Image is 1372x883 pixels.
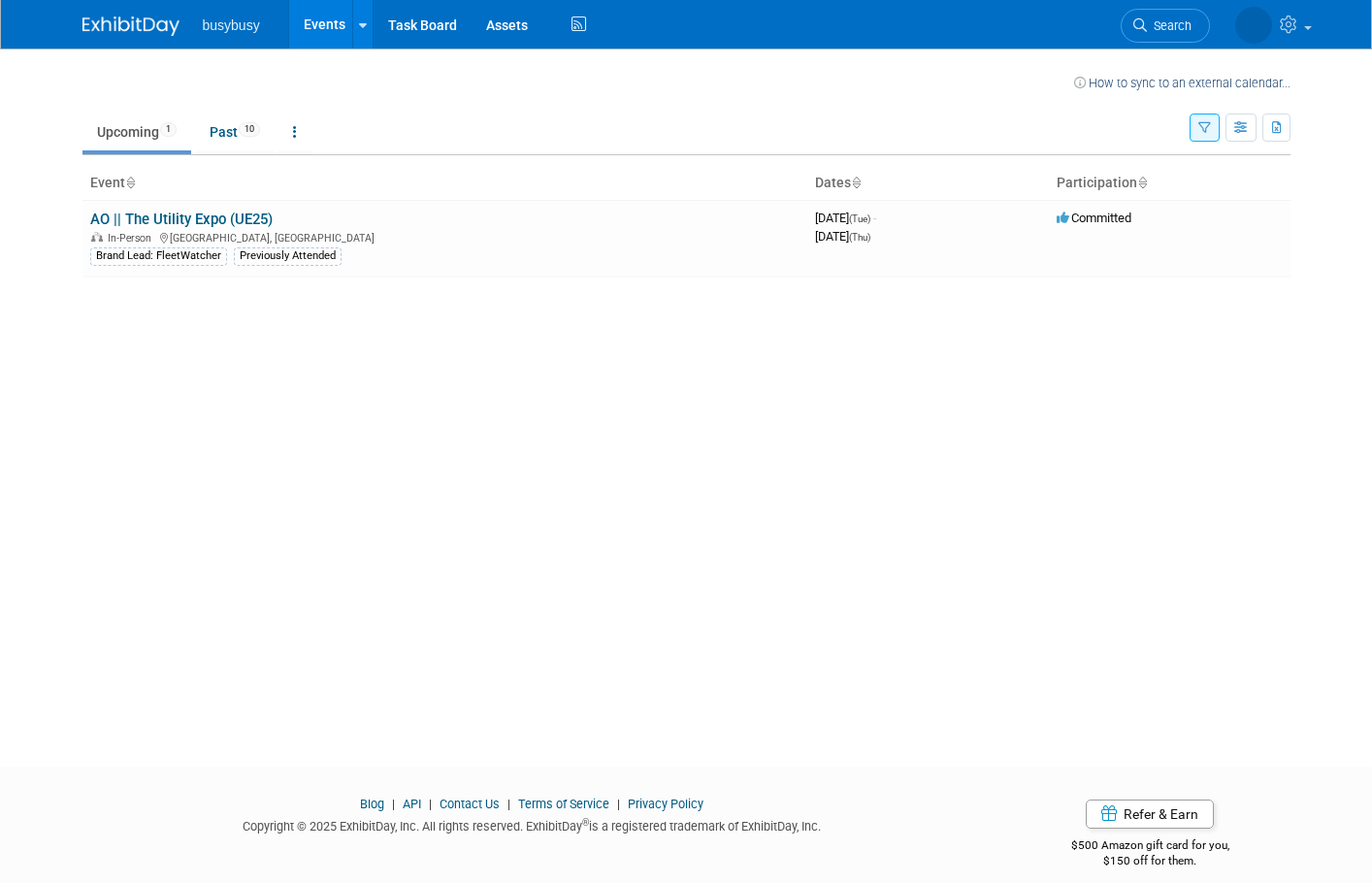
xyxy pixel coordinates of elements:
[1074,76,1290,90] a: How to sync to an external calendar...
[403,797,421,811] a: API
[90,229,800,245] div: [GEOGRAPHIC_DATA], [GEOGRAPHIC_DATA]
[873,211,876,225] span: -
[1049,167,1290,200] th: Participation
[360,797,384,811] a: Blog
[91,232,103,242] img: In-Person Event
[82,167,807,200] th: Event
[582,817,589,828] sup: ®
[90,211,273,228] a: AO || The Utility Expo (UE25)
[1010,825,1290,869] div: $500 Amazon gift card for you,
[612,797,625,811] span: |
[239,122,260,137] span: 10
[503,797,515,811] span: |
[387,797,400,811] span: |
[195,114,275,150] a: Past10
[82,16,180,36] img: ExhibitDay
[1057,211,1131,225] span: Committed
[849,213,870,224] span: (Tue)
[125,175,135,190] a: Sort by Event Name
[203,17,260,33] span: busybusy
[518,797,609,811] a: Terms of Service
[424,797,437,811] span: |
[851,175,861,190] a: Sort by Start Date
[1086,800,1214,829] a: Refer & Earn
[82,813,981,835] div: Copyright © 2025 ExhibitDay, Inc. All rights reserved. ExhibitDay is a registered trademark of Ex...
[160,122,177,137] span: 1
[90,247,227,265] div: Brand Lead: FleetWatcher
[628,797,703,811] a: Privacy Policy
[1121,9,1210,43] a: Search
[234,247,342,265] div: Previously Attended
[807,167,1049,200] th: Dates
[440,797,500,811] a: Contact Us
[1147,18,1192,33] span: Search
[815,211,876,225] span: [DATE]
[108,232,157,245] span: In-Person
[1137,175,1147,190] a: Sort by Participation Type
[815,229,870,244] span: [DATE]
[1235,7,1272,44] img: Tucker Farmer
[849,232,870,243] span: (Thu)
[82,114,191,150] a: Upcoming1
[1010,853,1290,869] div: $150 off for them.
